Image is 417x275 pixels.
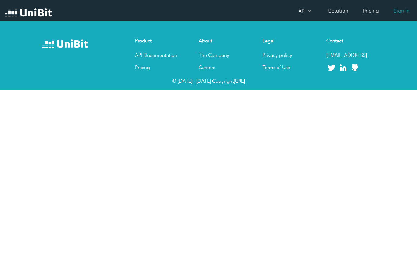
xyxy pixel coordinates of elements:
[326,52,375,59] p: [EMAIL_ADDRESS]
[326,5,351,17] a: Solution
[199,65,215,70] a: Careers
[34,78,383,85] p: © [DATE] - [DATE] Copyright
[199,52,248,59] p: The Company
[391,5,412,17] a: Sign in
[234,79,245,84] strong: [URL]
[199,38,248,44] h6: About
[263,65,290,70] a: Terms of Use
[296,5,316,17] a: API
[361,5,381,17] a: Pricing
[135,65,150,70] a: Pricing
[326,38,375,44] h6: Contact
[135,53,177,58] a: API Documentation
[42,38,88,50] img: logo-white.b5ed765.png
[263,38,311,44] h6: Legal
[135,38,184,44] h6: Product
[263,53,292,58] a: Privacy policy
[5,7,52,19] img: UniBit Logo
